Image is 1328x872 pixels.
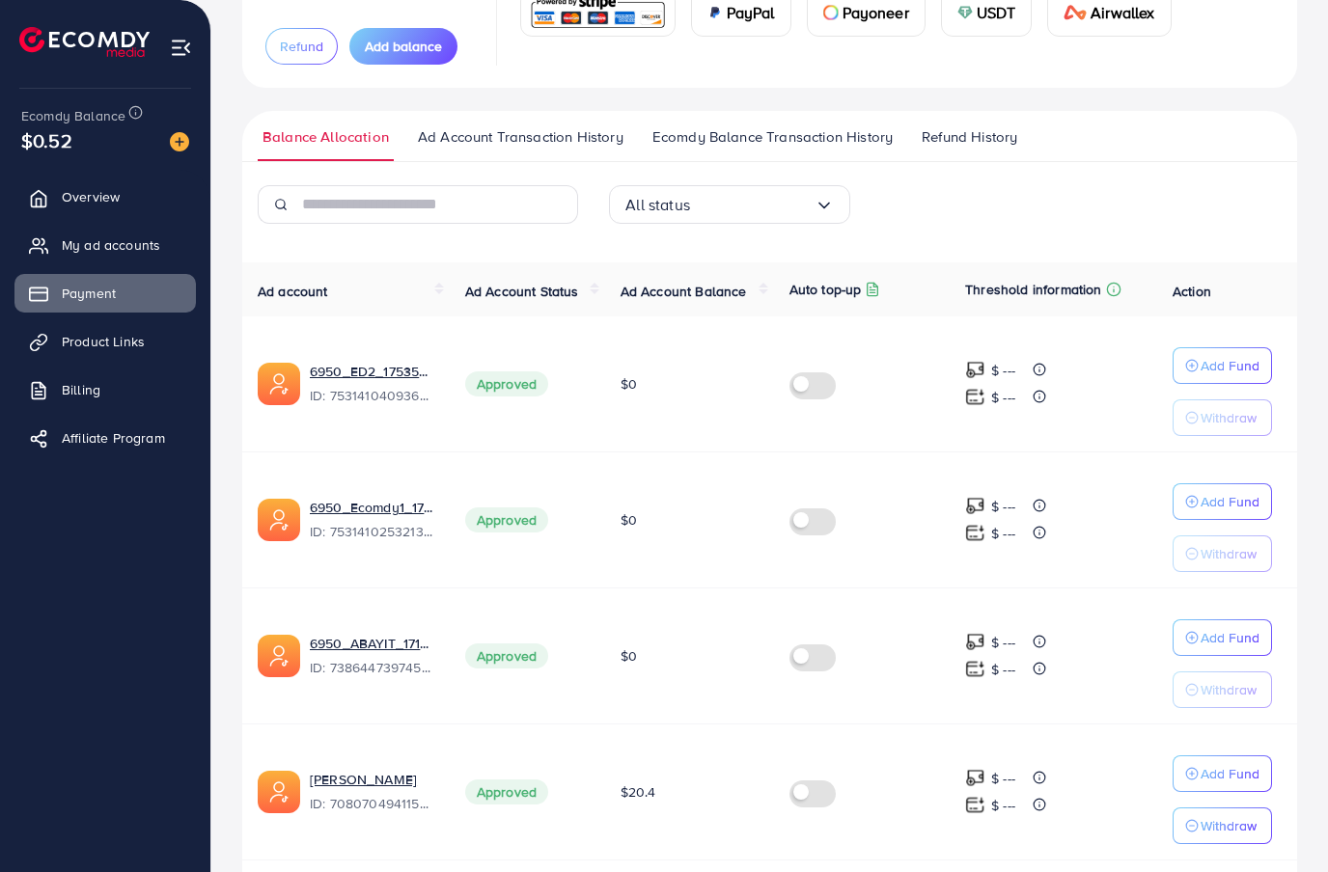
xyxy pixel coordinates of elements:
button: Add Fund [1173,755,1272,792]
span: Approved [465,371,548,396]
a: 6950_ABAYIT_1719791319898 [310,634,434,653]
img: top-up amount [965,387,985,407]
span: $0 [621,510,637,530]
button: Withdraw [1173,535,1272,572]
div: <span class='underline'>6950_ABAYIT_1719791319898</span></br>7386447397456592912 [310,634,434,678]
span: Overview [62,187,120,206]
div: Search for option [609,185,850,224]
p: $ --- [991,631,1015,654]
a: Overview [14,177,196,216]
p: $ --- [991,359,1015,382]
span: All status [625,190,690,220]
div: <span class='underline'>6950_ED2_1753543144102</span></br>7531410409363144705 [310,362,434,406]
p: Withdraw [1201,542,1257,565]
span: Ad Account Status [465,282,579,301]
img: image [170,132,189,151]
img: card [707,5,723,20]
span: ID: 7531410253213204497 [310,522,434,541]
span: Ecomdy Balance [21,106,125,125]
span: ID: 7531410409363144705 [310,386,434,405]
a: My ad accounts [14,226,196,264]
span: $0 [621,374,637,394]
img: top-up amount [965,795,985,815]
span: Billing [62,380,100,399]
span: ID: 7080704941152616449 [310,794,434,813]
span: $20.4 [621,782,656,802]
input: Search for option [690,190,815,220]
button: Add Fund [1173,619,1272,656]
img: ic-ads-acc.e4c84228.svg [258,499,300,541]
img: top-up amount [965,360,985,380]
a: [PERSON_NAME] [310,770,434,789]
p: Add Fund [1201,626,1259,649]
img: card [957,5,973,20]
span: ID: 7386447397456592912 [310,658,434,677]
span: My ad accounts [62,235,160,255]
button: Withdraw [1173,671,1272,708]
span: Ad account [258,282,328,301]
img: ic-ads-acc.e4c84228.svg [258,771,300,813]
span: Ecomdy Balance Transaction History [652,126,893,148]
span: Add balance [365,37,442,56]
p: $ --- [991,386,1015,409]
div: <span class='underline'>6950_Ecomdy1_1753543101849</span></br>7531410253213204497 [310,498,434,542]
p: Add Fund [1201,762,1259,785]
span: Refund [280,37,323,56]
a: 6950_ED2_1753543144102 [310,362,434,381]
img: card [823,5,839,20]
p: Add Fund [1201,354,1259,377]
span: PayPal [727,1,775,24]
p: Withdraw [1201,814,1257,837]
span: Payment [62,284,116,303]
img: logo [19,27,150,57]
iframe: Chat [1246,785,1314,858]
p: Add Fund [1201,490,1259,513]
p: Withdraw [1201,678,1257,701]
p: $ --- [991,522,1015,545]
img: ic-ads-acc.e4c84228.svg [258,635,300,677]
span: Refund History [922,126,1017,148]
img: menu [170,37,192,59]
a: 6950_Ecomdy1_1753543101849 [310,498,434,517]
span: Ad Account Transaction History [418,126,623,148]
button: Add Fund [1173,347,1272,384]
a: Product Links [14,322,196,361]
a: Affiliate Program [14,419,196,457]
span: Action [1173,282,1211,301]
p: $ --- [991,658,1015,681]
span: Approved [465,779,548,804]
p: $ --- [991,767,1015,790]
a: Billing [14,370,196,409]
span: Payoneer [843,1,909,24]
div: <span class='underline'>ابو الياس</span></br>7080704941152616449 [310,770,434,814]
img: card [1064,5,1087,20]
button: Add Fund [1173,483,1272,520]
span: Airwallex [1091,1,1154,24]
img: top-up amount [965,523,985,543]
img: top-up amount [965,768,985,788]
span: Approved [465,643,548,668]
a: Payment [14,274,196,313]
span: Approved [465,507,548,532]
span: USDT [977,1,1016,24]
span: $0 [621,646,637,666]
span: Affiliate Program [62,428,165,448]
button: Withdraw [1173,399,1272,436]
img: ic-ads-acc.e4c84228.svg [258,363,300,405]
span: Ad Account Balance [621,282,747,301]
img: top-up amount [965,632,985,652]
button: Withdraw [1173,807,1272,844]
p: $ --- [991,794,1015,817]
p: Threshold information [965,278,1101,301]
span: $0.52 [21,126,72,154]
p: Withdraw [1201,406,1257,429]
p: $ --- [991,495,1015,518]
span: Product Links [62,332,145,351]
span: Balance Allocation [263,126,389,148]
p: Auto top-up [789,278,862,301]
img: top-up amount [965,496,985,516]
button: Refund [265,28,338,65]
button: Add balance [349,28,457,65]
img: top-up amount [965,659,985,679]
